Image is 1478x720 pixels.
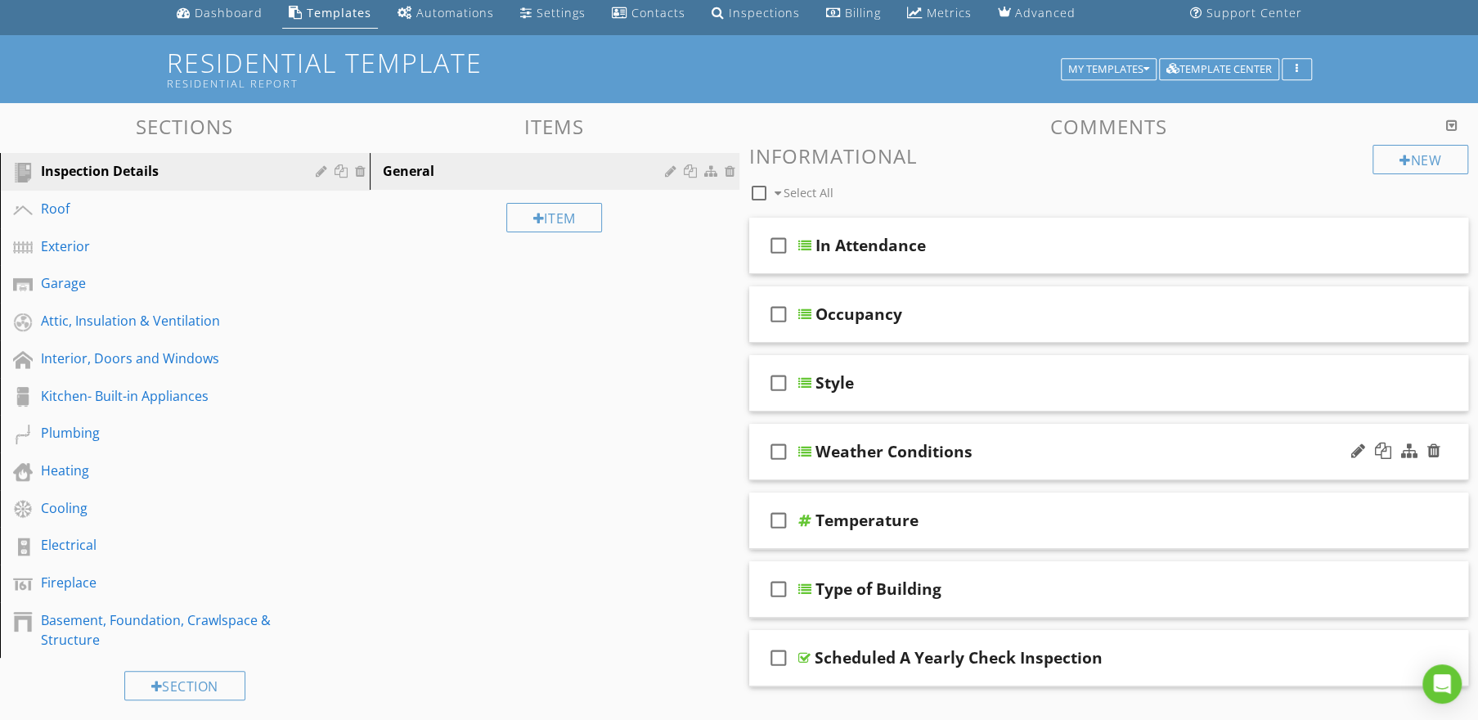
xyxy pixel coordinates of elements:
div: Support Center [1206,5,1302,20]
div: Roof [41,199,292,218]
div: Residential Report [167,77,1067,90]
div: Contacts [631,5,685,20]
h3: Informational [749,145,1469,167]
i: check_box_outline_blank [766,638,792,677]
div: General [383,161,670,181]
button: Template Center [1159,58,1279,81]
div: Section [124,671,245,700]
div: Automations [416,5,494,20]
div: In Attendance [815,236,926,255]
div: My Templates [1068,64,1149,75]
div: Garage [41,273,292,293]
div: Dashboard [195,5,263,20]
h3: Items [370,115,739,137]
div: Interior, Doors and Windows [41,349,292,368]
div: Advanced [1015,5,1076,20]
h3: Comments [749,115,1469,137]
div: Occupancy [815,304,902,324]
i: check_box_outline_blank [766,501,792,540]
div: Inspections [729,5,800,20]
div: New [1372,145,1468,174]
i: check_box_outline_blank [766,226,792,265]
span: Select All [784,185,833,200]
div: Cooling [41,498,292,518]
div: Inspection Details [41,161,292,181]
h1: Residential Template [167,48,1312,90]
div: Fireplace [41,573,292,592]
i: check_box_outline_blank [766,295,792,334]
div: Exterior [41,236,292,256]
div: Temperature [815,511,919,530]
i: check_box_outline_blank [766,569,792,609]
div: Kitchen- Built-in Appliances [41,386,292,406]
div: Heating [41,461,292,480]
div: Electrical [41,535,292,555]
div: Weather Conditions [815,442,973,461]
div: Scheduled A Yearly Check Inspection [815,648,1103,668]
div: Type of Building [815,579,941,599]
div: Settings [537,5,586,20]
div: Templates [307,5,371,20]
div: Plumbing [41,423,292,443]
div: Basement, Foundation, Crawlspace & Structure [41,610,292,650]
div: Template Center [1166,64,1272,75]
i: check_box_outline_blank [766,363,792,403]
button: My Templates [1061,58,1157,81]
div: Billing [845,5,881,20]
i: check_box_outline_blank [766,432,792,471]
div: Open Intercom Messenger [1422,664,1462,704]
div: Style [815,373,854,393]
div: Metrics [927,5,972,20]
a: Template Center [1159,61,1279,75]
div: Item [506,203,603,232]
div: Attic, Insulation & Ventilation [41,311,292,331]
